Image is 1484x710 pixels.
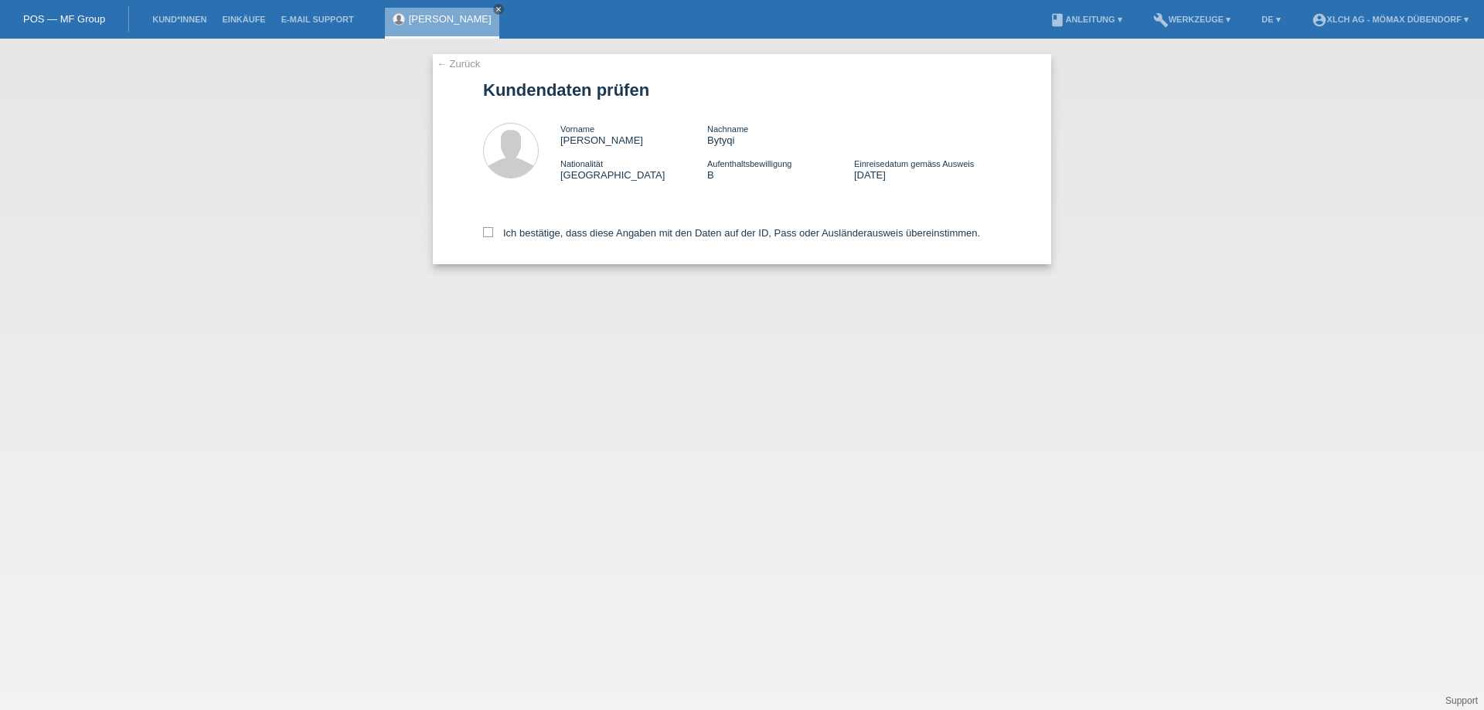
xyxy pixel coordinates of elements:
a: Einkäufe [214,15,273,24]
a: POS — MF Group [23,13,105,25]
i: close [495,5,502,13]
i: book [1050,12,1065,28]
label: Ich bestätige, dass diese Angaben mit den Daten auf der ID, Pass oder Ausländerausweis übereinsti... [483,227,980,239]
a: buildWerkzeuge ▾ [1145,15,1239,24]
i: account_circle [1312,12,1327,28]
span: Nationalität [560,159,603,168]
h1: Kundendaten prüfen [483,80,1001,100]
a: ← Zurück [437,58,480,70]
span: Einreisedatum gemäss Ausweis [854,159,974,168]
a: Support [1445,695,1478,706]
div: [PERSON_NAME] [560,123,707,146]
div: B [707,158,854,181]
a: bookAnleitung ▾ [1042,15,1129,24]
a: Kund*innen [145,15,214,24]
i: build [1153,12,1169,28]
a: account_circleXLCH AG - Mömax Dübendorf ▾ [1304,15,1476,24]
a: close [493,4,504,15]
div: Bytyqi [707,123,854,146]
span: Aufenthaltsbewilligung [707,159,791,168]
a: [PERSON_NAME] [409,13,492,25]
div: [DATE] [854,158,1001,181]
span: Nachname [707,124,748,134]
a: E-Mail Support [274,15,362,24]
span: Vorname [560,124,594,134]
div: [GEOGRAPHIC_DATA] [560,158,707,181]
a: DE ▾ [1254,15,1288,24]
